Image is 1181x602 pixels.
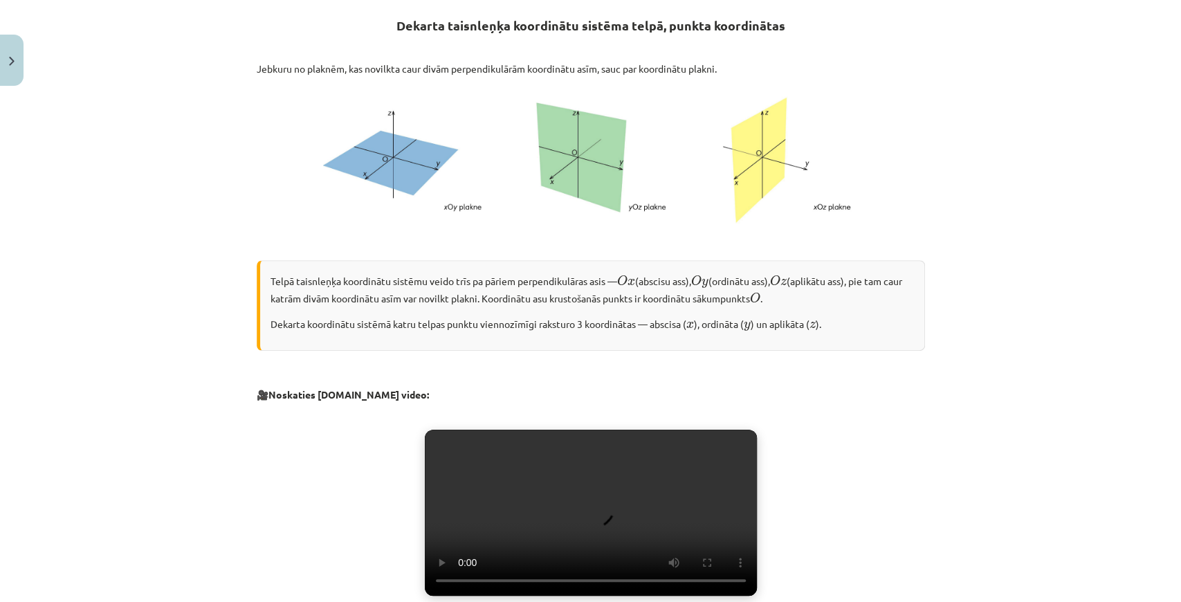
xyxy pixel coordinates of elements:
span: O [770,275,780,286]
p: 🎥 [257,387,925,402]
span: y [702,279,708,288]
p: Dekarta koordinātu sistēmā katru telpas punktu viennozīmīgi raksturo 3 koordinātas — abscisa ( ),... [271,314,914,331]
strong: Noskaties [DOMAIN_NAME] video: [268,388,429,401]
span: y [744,322,751,331]
img: icon-close-lesson-0947bae3869378f0d4975bcd49f059093ad1ed9edebbc8119c70593378902aed.svg [9,57,15,66]
video: Jūsu pārlūkprogramma neatbalsta video atskaņošanu. [425,430,757,596]
span: O [617,275,628,286]
span: z [809,322,816,329]
span: O [691,275,702,286]
p: Telpā taisnleņķa koordinātu sistēmu veido trīs pa pāriem perpendikulāras asis — (abscisu ass), (o... [271,271,914,306]
p: Jebkuru no plaknēm, kas novilkta caur divām perpendikulārām koordinātu asīm, sauc par koordinātu ... [257,62,925,76]
span: z [780,279,787,286]
span: x [686,322,694,329]
span: x [628,279,635,286]
span: O [750,293,760,303]
b: Dekarta taisnleņķa koordinātu sistēma telpā, punkta koordinātas [396,17,785,33]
